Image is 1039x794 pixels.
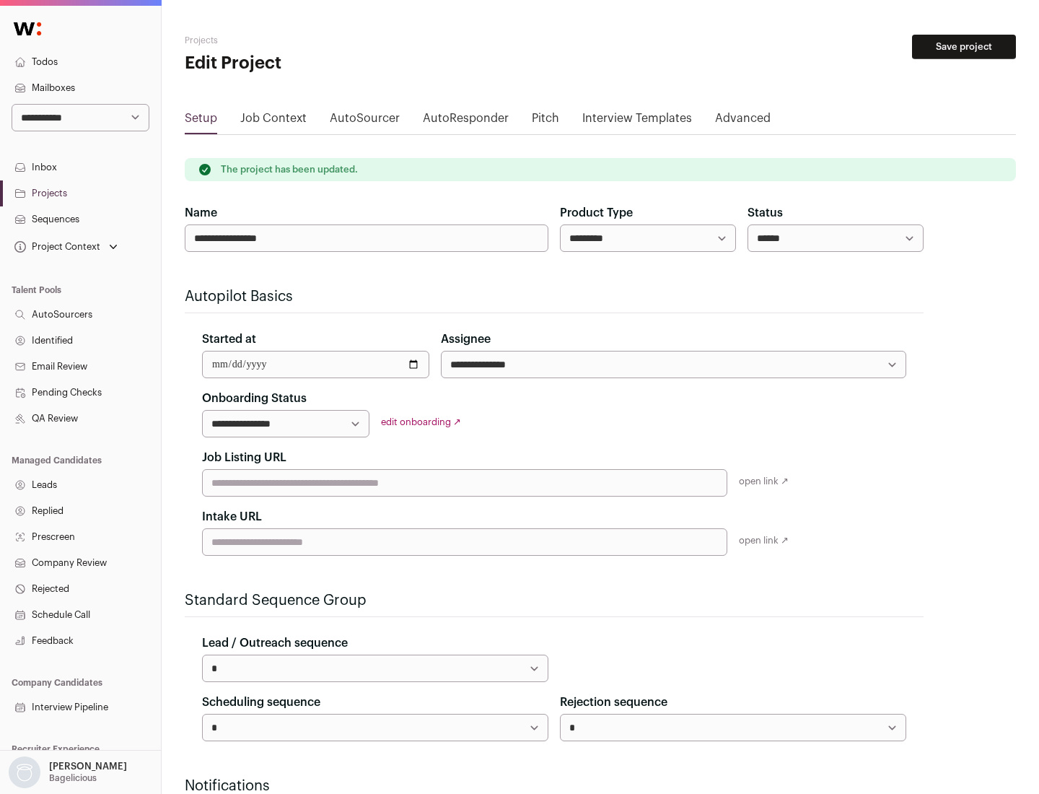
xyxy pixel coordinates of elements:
a: Pitch [532,110,559,133]
label: Intake URL [202,508,262,525]
label: Rejection sequence [560,694,667,711]
a: Interview Templates [582,110,692,133]
img: Wellfound [6,14,49,43]
p: Bagelicious [49,772,97,784]
div: Project Context [12,241,100,253]
a: edit onboarding ↗ [381,417,461,427]
a: AutoSourcer [330,110,400,133]
label: Assignee [441,331,491,348]
a: AutoResponder [423,110,509,133]
label: Status [748,204,783,222]
label: Product Type [560,204,633,222]
button: Open dropdown [6,756,130,788]
label: Onboarding Status [202,390,307,407]
p: [PERSON_NAME] [49,761,127,772]
h2: Standard Sequence Group [185,590,924,611]
a: Setup [185,110,217,133]
label: Started at [202,331,256,348]
label: Job Listing URL [202,449,286,466]
h1: Edit Project [185,52,462,75]
img: nopic.png [9,756,40,788]
button: Open dropdown [12,237,120,257]
a: Job Context [240,110,307,133]
h2: Projects [185,35,462,46]
label: Lead / Outreach sequence [202,634,348,652]
h2: Autopilot Basics [185,287,924,307]
p: The project has been updated. [221,164,358,175]
label: Scheduling sequence [202,694,320,711]
button: Save project [912,35,1016,59]
a: Advanced [715,110,771,133]
label: Name [185,204,217,222]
